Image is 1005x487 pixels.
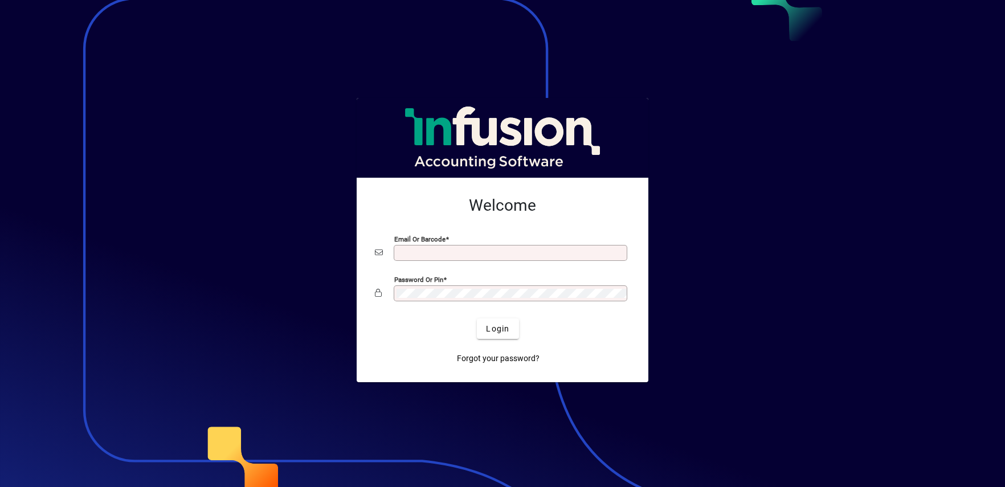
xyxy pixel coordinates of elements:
span: Forgot your password? [457,353,540,365]
mat-label: Email or Barcode [394,235,446,243]
button: Login [477,318,518,339]
mat-label: Password or Pin [394,276,443,284]
span: Login [486,323,509,335]
h2: Welcome [375,196,630,215]
a: Forgot your password? [452,348,544,369]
